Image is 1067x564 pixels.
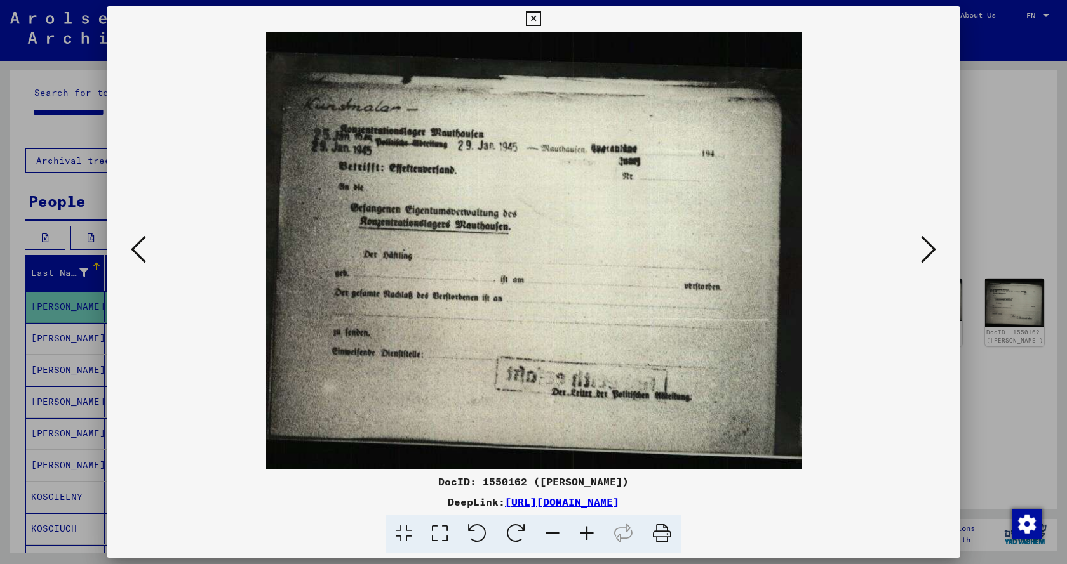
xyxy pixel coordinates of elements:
img: 002.jpg [150,32,917,469]
div: DeepLink: [107,494,960,509]
img: Change consent [1012,509,1042,539]
div: DocID: 1550162 ([PERSON_NAME]) [107,474,960,489]
a: [URL][DOMAIN_NAME] [505,495,619,508]
div: Change consent [1011,508,1042,539]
